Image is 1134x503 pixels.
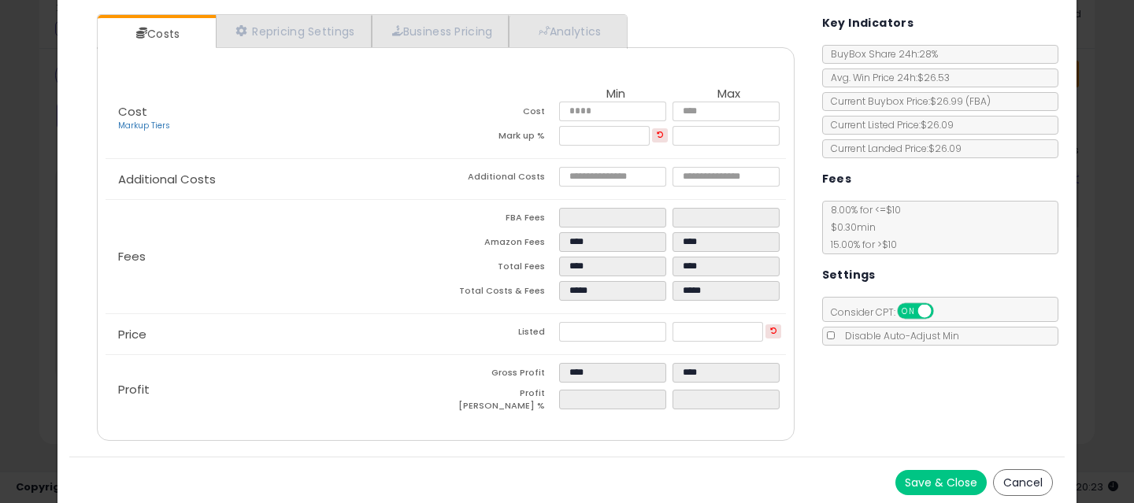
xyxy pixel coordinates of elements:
a: Repricing Settings [216,15,372,47]
p: Cost [106,105,446,132]
p: Fees [106,250,446,263]
td: Gross Profit [446,363,559,387]
th: Min [559,87,673,102]
th: Max [673,87,786,102]
a: Business Pricing [372,15,510,47]
span: Current Buybox Price: [823,94,991,108]
p: Price [106,328,446,341]
td: Amazon Fees [446,232,559,257]
a: Costs [98,18,214,50]
p: Additional Costs [106,173,446,186]
p: Profit [106,383,446,396]
td: FBA Fees [446,208,559,232]
span: Disable Auto-Adjust Min [837,329,959,342]
button: Save & Close [895,470,987,495]
span: Avg. Win Price 24h: $26.53 [823,71,950,84]
span: $0.30 min [823,220,876,234]
span: 15.00 % for > $10 [823,238,897,251]
td: Profit [PERSON_NAME] % [446,387,559,416]
span: Current Listed Price: $26.09 [823,118,954,131]
span: ( FBA ) [965,94,991,108]
span: ON [899,305,918,318]
h5: Settings [822,265,876,285]
a: Markup Tiers [118,120,170,131]
a: Analytics [509,15,625,47]
span: $26.99 [930,94,991,108]
td: Listed [446,322,559,346]
span: OFF [931,305,956,318]
h5: Key Indicators [822,13,914,33]
td: Additional Costs [446,167,559,191]
td: Mark up % [446,126,559,150]
button: Cancel [993,469,1053,496]
td: Total Fees [446,257,559,281]
span: 8.00 % for <= $10 [823,203,901,251]
td: Cost [446,102,559,126]
span: BuyBox Share 24h: 28% [823,47,938,61]
span: Consider CPT: [823,305,954,319]
h5: Fees [822,169,852,189]
span: Current Landed Price: $26.09 [823,142,962,155]
td: Total Costs & Fees [446,281,559,305]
